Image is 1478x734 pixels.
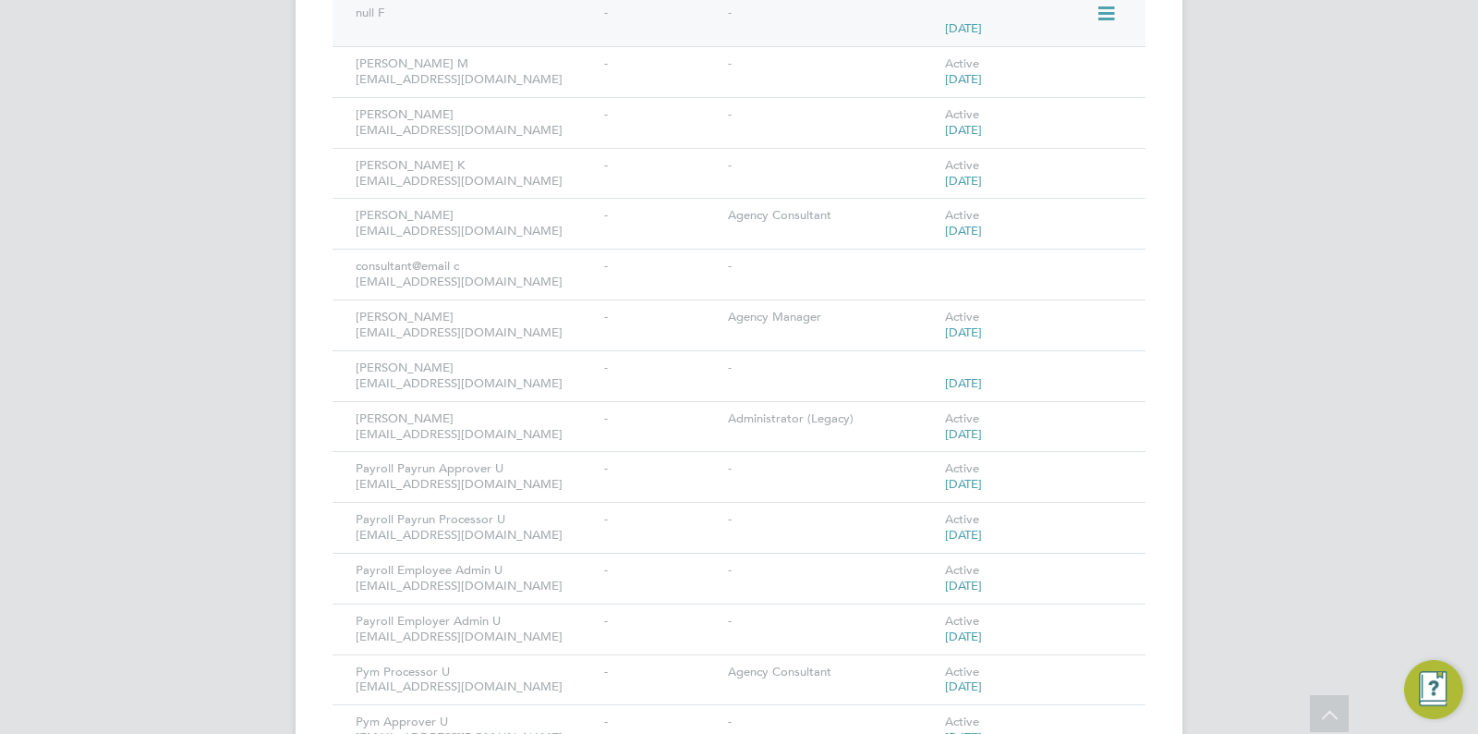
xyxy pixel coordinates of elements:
[351,351,600,401] div: [PERSON_NAME] [EMAIL_ADDRESS][DOMAIN_NAME]
[940,452,1127,502] div: Active
[600,47,723,81] div: -
[940,47,1127,97] div: Active
[723,300,940,335] div: Agency Manager
[723,452,940,486] div: -
[940,149,1127,199] div: Active
[600,605,723,639] div: -
[940,402,1127,452] div: Active
[600,351,723,385] div: -
[945,223,982,239] span: [DATE]
[600,149,723,183] div: -
[945,527,982,543] span: [DATE]
[940,605,1127,654] div: Active
[940,199,1127,249] div: Active
[940,98,1127,148] div: Active
[945,578,982,593] span: [DATE]
[945,679,982,694] span: [DATE]
[351,655,600,705] div: Pym Processor U [EMAIL_ADDRESS][DOMAIN_NAME]
[600,250,723,284] div: -
[600,655,723,690] div: -
[723,47,940,81] div: -
[600,554,723,588] div: -
[945,476,982,492] span: [DATE]
[351,503,600,553] div: Payroll Payrun Processor U [EMAIL_ADDRESS][DOMAIN_NAME]
[723,402,940,436] div: Administrator (Legacy)
[600,503,723,537] div: -
[351,199,600,249] div: [PERSON_NAME] [EMAIL_ADDRESS][DOMAIN_NAME]
[351,98,600,148] div: [PERSON_NAME] [EMAIL_ADDRESS][DOMAIN_NAME]
[351,250,600,300] div: consultant@email c [EMAIL_ADDRESS][DOMAIN_NAME]
[723,655,940,690] div: Agency Consultant
[945,173,982,189] span: [DATE]
[723,605,940,639] div: -
[723,98,940,132] div: -
[723,250,940,284] div: -
[945,324,982,340] span: [DATE]
[351,605,600,654] div: Payroll Employer Admin U [EMAIL_ADDRESS][DOMAIN_NAME]
[945,122,982,138] span: [DATE]
[600,300,723,335] div: -
[600,199,723,233] div: -
[945,71,982,87] span: [DATE]
[940,300,1127,350] div: Active
[351,149,600,199] div: [PERSON_NAME] K [EMAIL_ADDRESS][DOMAIN_NAME]
[351,554,600,604] div: Payroll Employee Admin U [EMAIL_ADDRESS][DOMAIN_NAME]
[723,554,940,588] div: -
[600,402,723,436] div: -
[723,351,940,385] div: -
[940,655,1127,705] div: Active
[600,452,723,486] div: -
[723,199,940,233] div: Agency Consultant
[945,20,982,36] span: [DATE]
[940,554,1127,604] div: Active
[1404,660,1463,719] button: Engage Resource Center
[945,375,982,391] span: [DATE]
[945,629,982,644] span: [DATE]
[351,402,600,452] div: [PERSON_NAME] [EMAIL_ADDRESS][DOMAIN_NAME]
[351,300,600,350] div: [PERSON_NAME] [EMAIL_ADDRESS][DOMAIN_NAME]
[945,426,982,442] span: [DATE]
[351,452,600,502] div: Payroll Payrun Approver U [EMAIL_ADDRESS][DOMAIN_NAME]
[723,149,940,183] div: -
[351,47,600,97] div: [PERSON_NAME] M [EMAIL_ADDRESS][DOMAIN_NAME]
[600,98,723,132] div: -
[940,503,1127,553] div: Active
[723,503,940,537] div: -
